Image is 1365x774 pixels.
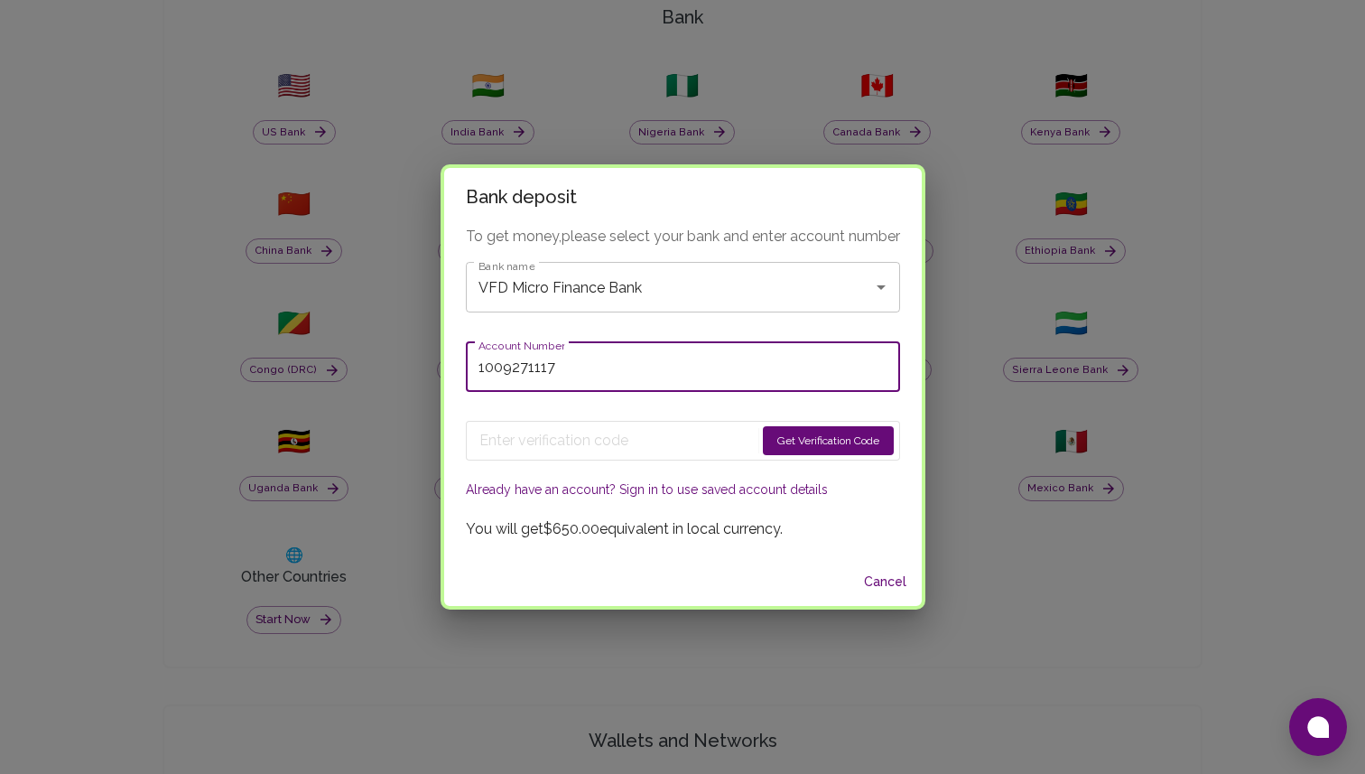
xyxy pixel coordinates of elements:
input: Enter verification code [479,426,755,455]
p: You will get $650.00 equivalent in local currency. [466,518,900,540]
button: Open chat window [1289,698,1347,756]
p: To get money, please select your bank and enter account number [466,226,900,247]
button: Open [868,275,894,300]
button: Get Verification Code [763,426,894,455]
button: Cancel [857,565,915,599]
h2: Bank deposit [444,168,922,226]
label: Account Number [478,338,564,353]
button: Already have an account? Sign in to use saved account details [466,480,828,499]
label: Bank name [478,258,534,274]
